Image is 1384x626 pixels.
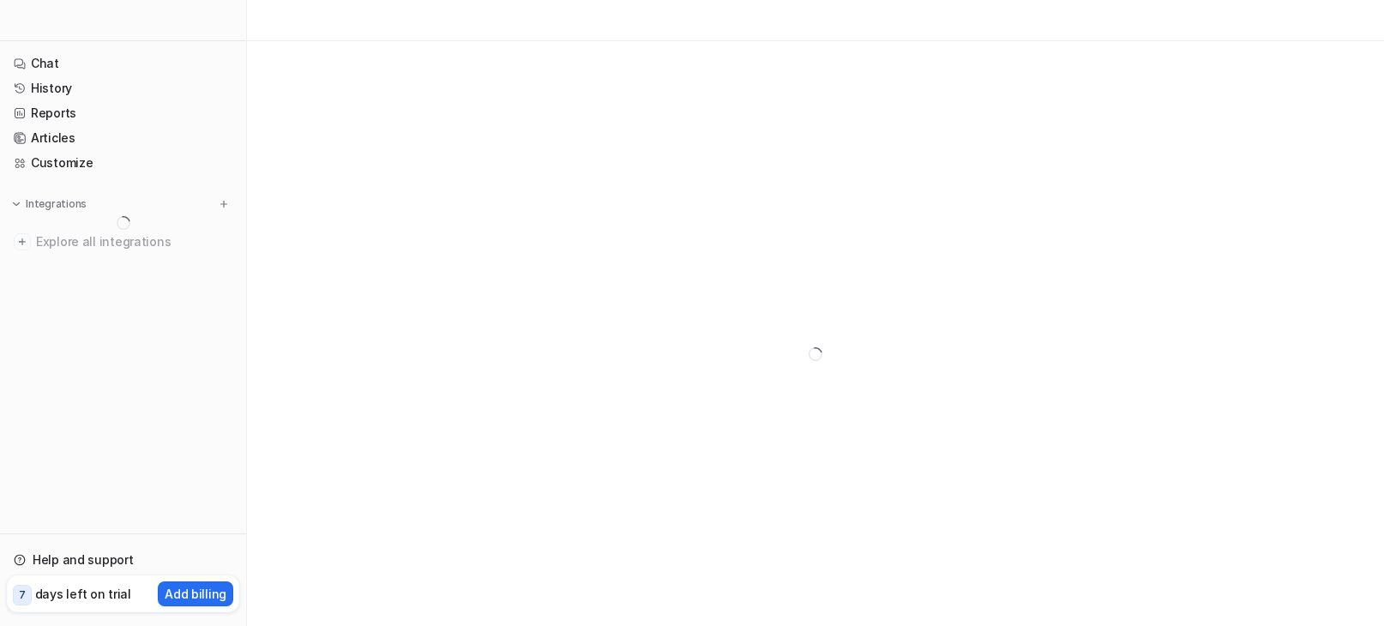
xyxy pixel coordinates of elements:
a: Customize [7,151,239,175]
img: menu_add.svg [218,198,230,210]
a: Articles [7,126,239,150]
p: days left on trial [35,585,131,603]
a: Reports [7,101,239,125]
span: Explore all integrations [36,228,232,256]
button: Integrations [7,196,92,213]
a: Help and support [7,548,239,572]
img: explore all integrations [14,233,31,250]
a: Chat [7,51,239,75]
a: History [7,76,239,100]
img: expand menu [10,198,22,210]
p: 7 [19,587,26,603]
p: Add billing [165,585,226,603]
button: Add billing [158,581,233,606]
a: Explore all integrations [7,230,239,254]
p: Integrations [26,197,87,211]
